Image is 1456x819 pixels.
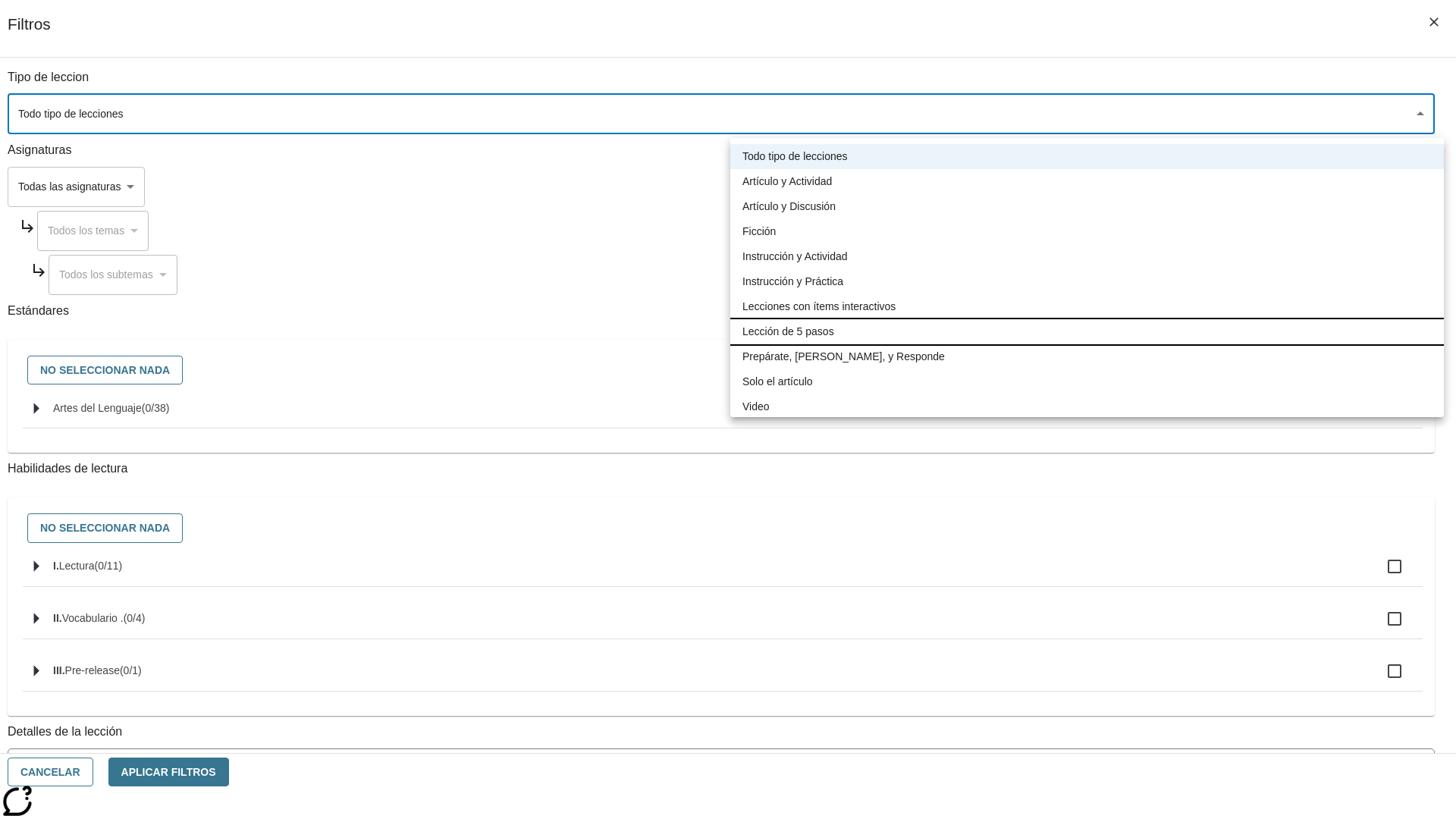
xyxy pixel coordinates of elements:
li: Lección de 5 pasos [730,319,1444,344]
li: Todo tipo de lecciones [730,144,1444,169]
li: Video [730,394,1444,419]
li: Lecciones con ítems interactivos [730,294,1444,319]
li: Prepárate, [PERSON_NAME], y Responde [730,344,1444,369]
li: Instrucción y Actividad [730,244,1444,269]
li: Solo el artículo [730,369,1444,394]
li: Artículo y Actividad [730,169,1444,194]
li: Instrucción y Práctica [730,269,1444,294]
li: Ficción [730,219,1444,244]
li: Artículo y Discusión [730,194,1444,219]
ul: Seleccione un tipo de lección [730,138,1444,425]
